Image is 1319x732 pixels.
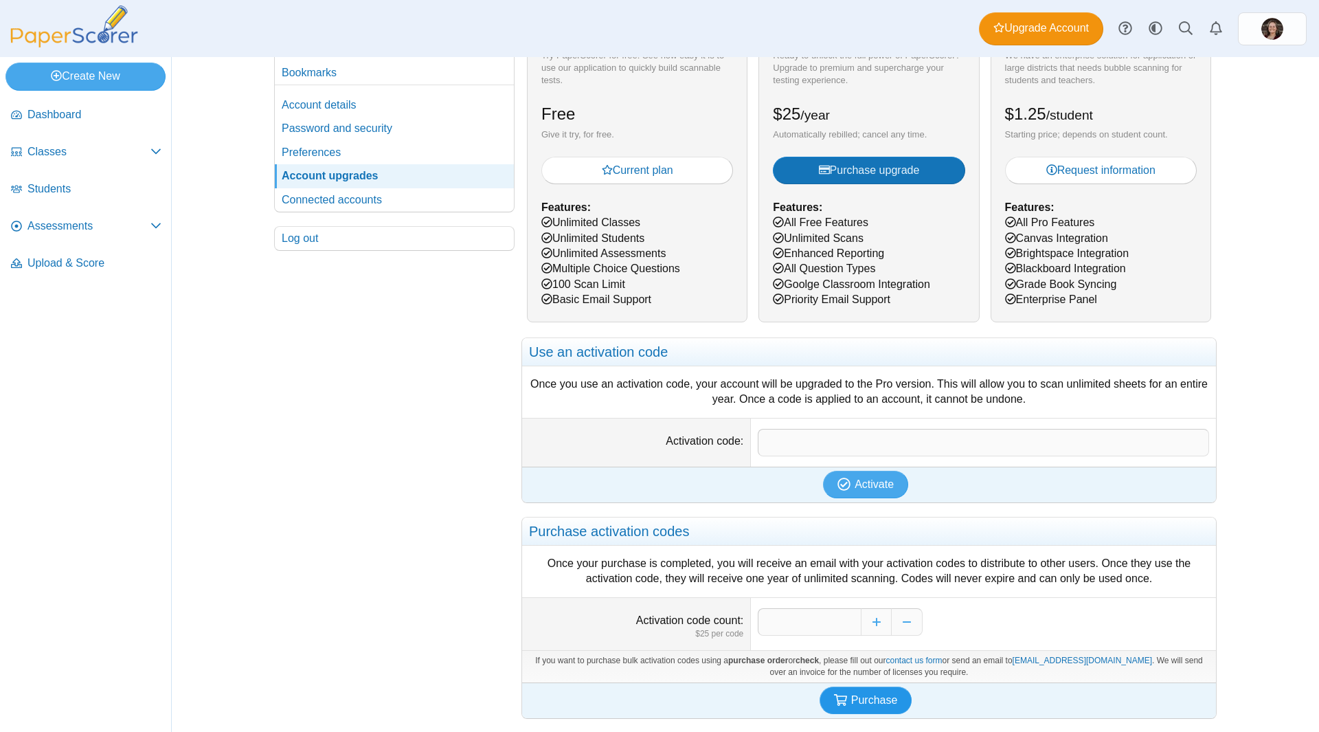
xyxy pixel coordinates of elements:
[529,377,1209,408] div: Once you use an activation code, your account will be upgraded to the Pro version. This will allo...
[820,687,912,714] button: Purchase
[529,556,1209,587] div: Once your purchase is completed, you will receive an email with your activation codes to distribu...
[275,141,514,164] a: Preferences
[636,614,744,626] label: Activation code count
[27,107,161,122] span: Dashboard
[666,435,743,447] label: Activation code
[522,518,1216,546] h2: Purchase activation codes
[5,247,167,280] a: Upload & Score
[796,656,819,665] b: check
[5,173,167,206] a: Students
[522,338,1216,366] h2: Use an activation code
[773,104,830,123] span: $25
[27,256,161,271] span: Upload & Score
[1005,49,1197,87] div: We have an enterprise solution for application or large districts that needs bubble scanning for ...
[27,144,150,159] span: Classes
[5,210,167,243] a: Assessments
[979,12,1103,45] a: Upgrade Account
[541,129,733,141] div: Give it try, for free.
[1005,129,1197,141] div: Starting price; depends on student count.
[5,63,166,90] a: Create New
[275,117,514,140] a: Password and security
[861,608,892,636] button: Increase
[1046,164,1155,176] span: Request information
[5,38,143,49] a: PaperScorer
[823,471,908,498] button: Activate
[773,157,965,184] button: Purchase upgrade
[1005,102,1093,126] h2: $1.25
[5,136,167,169] a: Classes
[541,201,591,213] b: Features:
[1046,108,1093,122] small: /student
[5,99,167,132] a: Dashboard
[275,227,514,250] a: Log out
[855,478,894,490] span: Activate
[728,656,788,665] b: purchase order
[993,21,1089,36] span: Upgrade Account
[522,650,1216,683] div: If you want to purchase bulk activation codes using a or , please fill out our or send an email t...
[758,8,979,322] div: All Free Features Unlimited Scans Enhanced Reporting All Question Types Goolge Classroom Integrat...
[27,181,161,197] span: Students
[1261,18,1283,40] span: Tiffany Hansen
[5,5,143,47] img: PaperScorer
[886,656,943,665] a: contact us form
[1261,18,1283,40] img: ps.VgilASIvL3uAGPe5
[529,628,743,640] dfn: $25 per code
[1013,656,1152,665] a: [EMAIL_ADDRESS][DOMAIN_NAME]
[773,129,965,141] div: Automatically rebilled; cancel any time.
[851,694,898,706] span: Purchase
[275,93,514,117] a: Account details
[27,219,150,234] span: Assessments
[527,8,747,322] div: Unlimited Classes Unlimited Students Unlimited Assessments Multiple Choice Questions 100 Scan Lim...
[541,157,733,184] button: Current plan
[1238,12,1307,45] a: ps.VgilASIvL3uAGPe5
[1201,14,1231,44] a: Alerts
[275,164,514,188] a: Account upgrades
[541,49,733,87] div: Try PaperScorer for free! See how easy it is to use our application to quickly build scannable te...
[1005,157,1197,184] a: Request information
[819,164,920,176] span: Purchase upgrade
[773,201,822,213] b: Features:
[275,61,514,85] a: Bookmarks
[541,102,575,126] h2: Free
[892,608,923,636] button: Decrease
[1005,201,1055,213] b: Features:
[800,108,830,122] small: /year
[275,188,514,212] a: Connected accounts
[773,49,965,87] div: Ready to unlock the full power of PaperScorer? Upgrade to premium and supercharge your testing ex...
[991,8,1211,322] div: All Pro Features Canvas Integration Brightspace Integration Blackboard Integration Grade Book Syn...
[602,164,673,176] span: Current plan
